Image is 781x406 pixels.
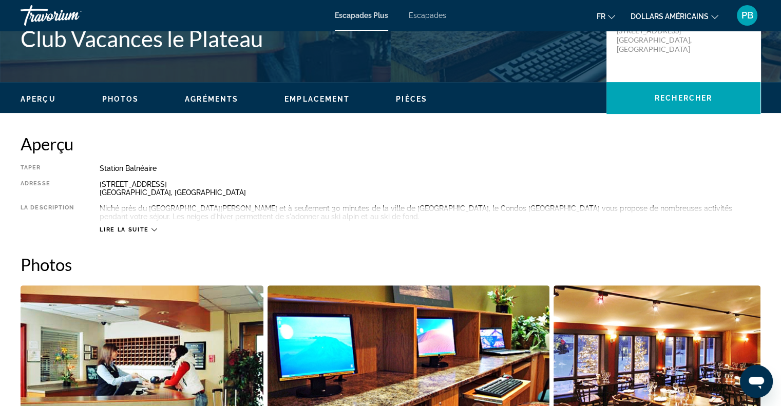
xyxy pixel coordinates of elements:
[741,10,753,21] font: PB
[21,133,760,154] h2: Aperçu
[21,94,56,104] button: Aperçu
[740,365,773,398] iframe: Bouton de lancement de la fenêtre de messagerie
[606,82,760,114] button: Rechercher
[21,25,596,52] h1: Club Vacances le Plateau
[617,26,699,54] p: [STREET_ADDRESS] [GEOGRAPHIC_DATA], [GEOGRAPHIC_DATA]
[21,204,74,221] div: La description
[100,164,760,172] div: Station balnéaire
[21,95,56,103] span: Aperçu
[21,2,123,29] a: Travorium
[100,204,760,221] div: Niché près du [GEOGRAPHIC_DATA][PERSON_NAME] et à seulement 30 minutes de la ville de [GEOGRAPHIC...
[409,11,446,20] a: Escapades
[21,254,760,275] h2: Photos
[284,95,350,103] span: Emplacement
[396,95,427,103] span: Pièces
[631,12,709,21] font: dollars américains
[185,94,238,104] button: Agréments
[734,5,760,26] button: Menu utilisateur
[335,11,388,20] a: Escapades Plus
[655,94,712,102] span: Rechercher
[102,94,139,104] button: Photos
[631,9,718,24] button: Changer de devise
[396,94,427,104] button: Pièces
[102,95,139,103] span: Photos
[100,180,760,197] div: [STREET_ADDRESS] [GEOGRAPHIC_DATA], [GEOGRAPHIC_DATA]
[100,226,148,233] span: Lire la suite
[597,9,615,24] button: Changer de langue
[185,95,238,103] span: Agréments
[21,180,74,197] div: Adresse
[100,226,157,234] button: Lire la suite
[597,12,605,21] font: fr
[21,164,74,172] div: Taper
[284,94,350,104] button: Emplacement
